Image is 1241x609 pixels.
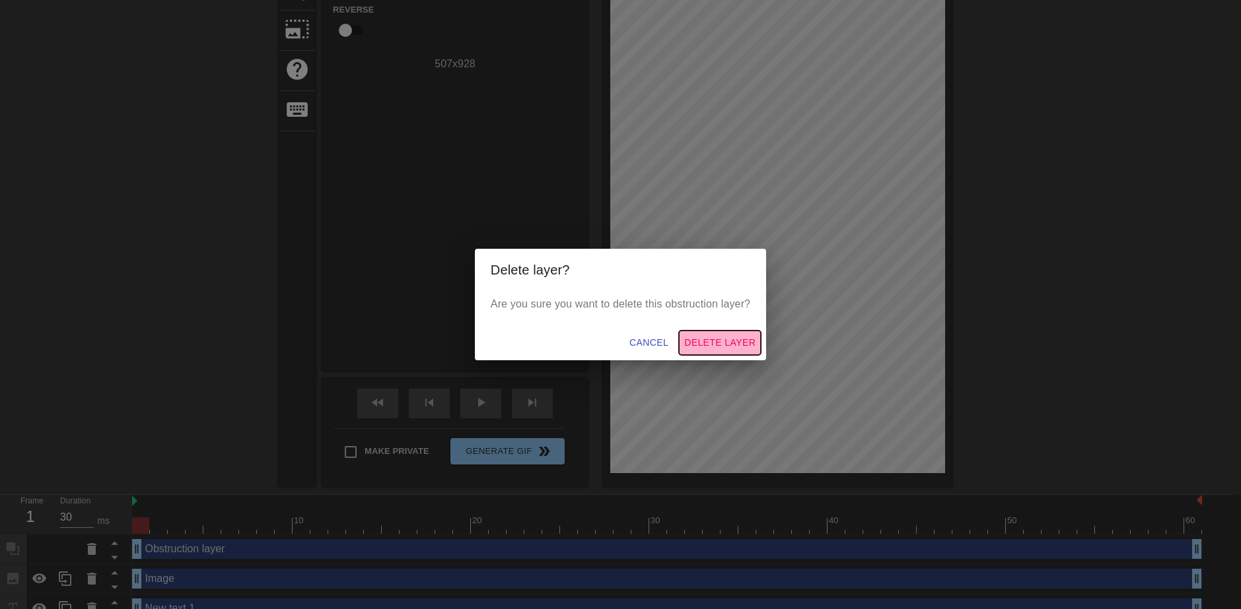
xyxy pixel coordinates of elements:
span: Delete Layer [684,335,756,351]
button: Delete Layer [679,331,761,355]
span: Cancel [629,335,668,351]
button: Cancel [624,331,674,355]
p: Are you sure you want to delete this obstruction layer? [491,296,750,312]
h2: Delete layer? [491,259,750,280]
